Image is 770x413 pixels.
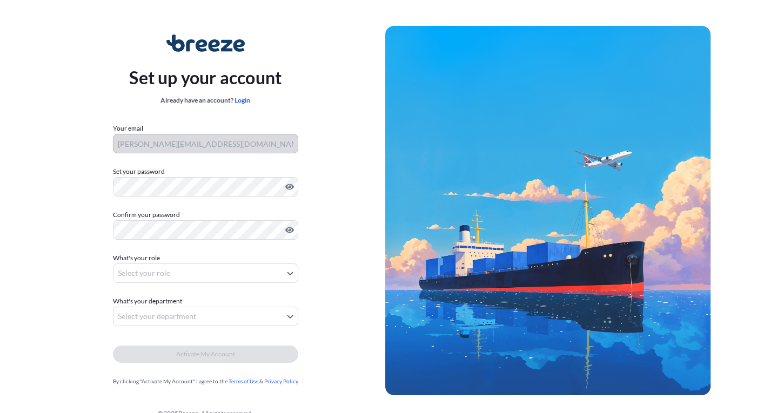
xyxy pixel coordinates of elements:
img: Ship illustration [385,26,711,395]
button: Show password [285,182,294,191]
button: Select your role [113,263,298,283]
a: Privacy Policy [264,378,298,384]
button: Select your department [113,307,298,326]
a: Terms of Use [229,378,258,384]
span: Select your department [118,311,196,322]
div: By clicking "Activate My Account" I agree to the & [113,376,298,387]
span: Activate My Account [176,349,235,360]
label: Your email [113,123,143,134]
p: Set up your account [129,65,282,91]
img: Breeze [166,35,245,52]
label: Set your password [113,166,298,177]
button: Show password [285,226,294,234]
span: Select your role [118,268,170,279]
a: Login [235,96,250,104]
input: Your email address [113,134,298,153]
span: What's your department [113,296,182,307]
div: Already have an account? [129,95,282,106]
button: Activate My Account [113,346,298,363]
span: What's your role [113,253,160,263]
label: Confirm your password [113,209,298,220]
